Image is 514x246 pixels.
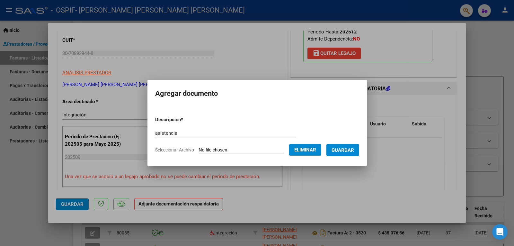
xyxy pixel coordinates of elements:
button: Eliminar [289,144,321,156]
button: Guardar [326,144,359,156]
div: Open Intercom Messenger [492,224,508,240]
p: Descripcion [155,116,217,123]
span: Seleccionar Archivo [155,147,194,152]
span: Guardar [332,147,354,153]
h2: Agregar documento [155,87,359,100]
span: Eliminar [294,147,316,153]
